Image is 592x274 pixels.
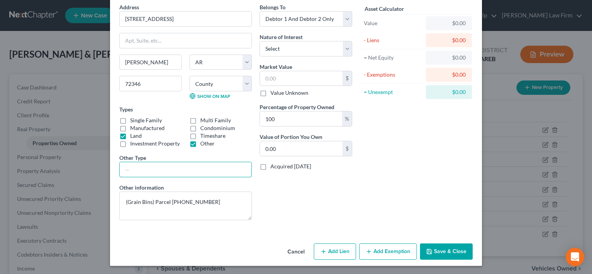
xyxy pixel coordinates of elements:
[281,244,311,260] button: Cancel
[432,36,466,44] div: $0.00
[260,141,342,156] input: 0.00
[420,243,473,260] button: Save & Close
[260,103,334,111] label: Percentage of Property Owned
[119,183,164,192] label: Other information
[432,54,466,62] div: $0.00
[200,124,235,132] label: Condominium
[359,243,417,260] button: Add Exemption
[130,132,142,140] label: Land
[260,111,342,126] input: 0.00
[260,133,322,141] label: Value of Portion You Own
[260,33,303,41] label: Nature of Interest
[342,141,352,156] div: $
[120,12,251,26] input: Enter address...
[364,36,422,44] div: - Liens
[270,89,308,97] label: Value Unknown
[260,4,286,10] span: Belongs To
[120,33,251,48] input: Apt, Suite, etc...
[200,140,215,147] label: Other
[119,4,139,10] span: Address
[364,54,422,62] div: = Net Equity
[130,116,162,124] label: Single Family
[365,5,404,13] label: Asset Calculator
[364,71,422,79] div: - Exemptions
[119,105,133,113] label: Types
[270,163,311,170] label: Acquired [DATE]
[119,76,182,91] input: Enter zip...
[566,248,584,266] div: Open Intercom Messenger
[200,132,225,140] label: Timeshare
[120,162,251,177] input: --
[364,88,422,96] div: = Unexempt
[342,71,352,86] div: $
[130,140,180,147] label: Investment Property
[260,63,292,71] label: Market Value
[119,154,146,162] label: Other Type
[364,19,422,27] div: Value
[120,55,181,70] input: Enter city...
[314,243,356,260] button: Add Lien
[260,71,342,86] input: 0.00
[200,116,231,124] label: Multi Family
[189,93,230,99] a: Show on Map
[432,19,466,27] div: $0.00
[432,71,466,79] div: $0.00
[432,88,466,96] div: $0.00
[130,124,165,132] label: Manufactured
[342,111,352,126] div: %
